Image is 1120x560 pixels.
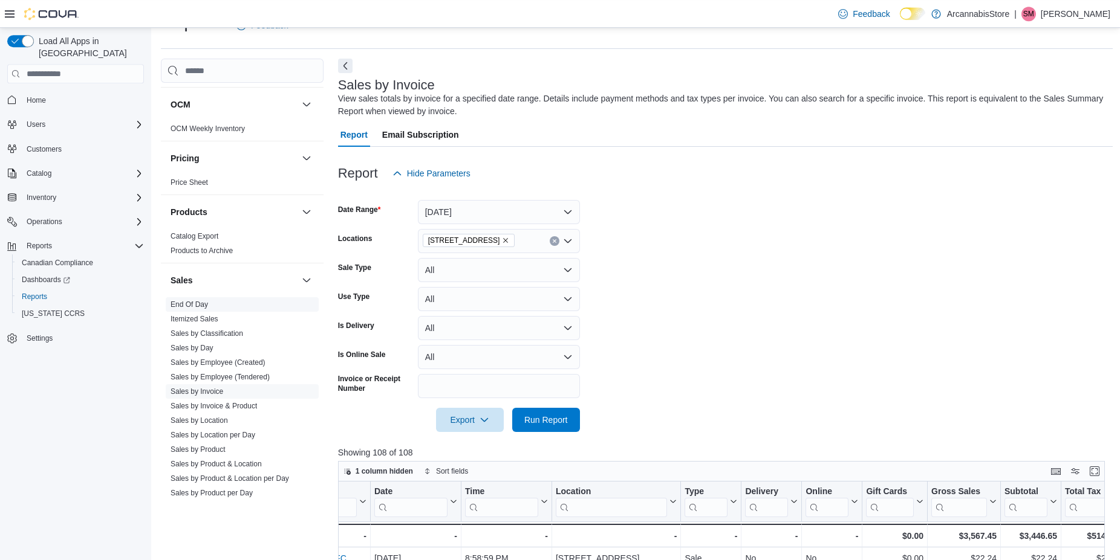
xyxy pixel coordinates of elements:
[22,239,144,253] span: Reports
[27,241,52,251] span: Reports
[22,166,144,181] span: Catalog
[556,486,677,517] button: Location
[1065,529,1118,543] div: $514.19
[171,314,218,324] span: Itemized Sales
[17,289,144,304] span: Reports
[418,287,580,311] button: All
[161,229,324,263] div: Products
[388,161,475,185] button: Hide Parameters
[22,258,93,268] span: Canadian Compliance
[833,2,894,26] a: Feedback
[171,98,190,111] h3: OCM
[407,167,470,179] span: Hide Parameters
[806,486,848,498] div: Online
[1004,486,1047,498] div: Subtotal
[171,387,223,396] span: Sales by Invoice
[806,529,858,543] div: -
[171,124,245,133] a: OCM Weekly Inventory
[2,189,149,206] button: Inventory
[419,464,473,478] button: Sort fields
[22,214,144,229] span: Operations
[1004,486,1057,517] button: Subtotal
[171,488,253,498] span: Sales by Product per Day
[171,274,297,286] button: Sales
[338,205,381,214] label: Date Range
[465,529,548,543] div: -
[17,306,90,321] a: [US_STATE] CCRS
[17,306,144,321] span: Washington CCRS
[171,358,265,367] a: Sales by Employee (Created)
[340,123,368,147] span: Report
[22,331,57,346] a: Settings
[556,486,667,517] div: Location
[17,256,98,270] a: Canadian Compliance
[374,486,457,517] button: Date
[1004,529,1057,543] div: $3,446.65
[512,408,580,432] button: Run Report
[1065,486,1108,498] div: Total Tax
[299,97,314,112] button: OCM
[171,246,233,256] span: Products to Archive
[1021,7,1036,21] div: Sheldon Mann
[1068,464,1083,478] button: Display options
[853,8,890,20] span: Feedback
[17,272,75,287] a: Dashboards
[745,486,788,498] div: Delivery
[171,98,297,111] button: OCM
[2,165,149,182] button: Catalog
[22,275,70,285] span: Dashboards
[17,272,144,287] span: Dashboards
[338,446,1113,459] p: Showing 108 of 108
[2,116,149,133] button: Users
[1065,486,1108,517] div: Total Tax
[12,305,149,322] button: [US_STATE] CCRS
[465,486,548,517] button: Time
[22,166,56,181] button: Catalog
[171,152,297,164] button: Pricing
[171,343,213,353] span: Sales by Day
[299,151,314,166] button: Pricing
[161,175,324,195] div: Pricing
[27,95,46,105] span: Home
[900,7,925,20] input: Dark Mode
[24,8,79,20] img: Cova
[338,59,353,73] button: Next
[27,193,56,202] span: Inventory
[171,445,226,454] span: Sales by Product
[947,7,1010,21] p: ArcannabisStore
[685,486,728,498] div: Type
[745,486,788,517] div: Delivery
[443,408,497,432] span: Export
[27,217,62,227] span: Operations
[338,234,373,243] label: Locations
[338,350,386,359] label: Is Online Sale
[338,166,378,181] h3: Report
[418,200,580,224] button: [DATE]
[550,236,559,246] button: Clear input
[745,529,798,543] div: -
[2,91,149,108] button: Home
[745,486,798,517] button: Delivery
[2,237,149,254] button: Reports
[161,121,324,141] div: OCM
[171,358,265,367] span: Sales by Employee (Created)
[171,274,193,286] h3: Sales
[866,486,923,517] button: Gift Cards
[171,231,218,241] span: Catalog Export
[22,93,51,108] a: Home
[171,300,208,309] a: End Of Day
[338,78,435,92] h3: Sales by Invoice
[171,152,199,164] h3: Pricing
[502,237,509,244] button: Remove 225 SE Marine Dr - 450229 from selection in this group
[418,316,580,340] button: All
[171,474,289,483] span: Sales by Product & Location per Day
[22,141,144,156] span: Customers
[436,408,504,432] button: Export
[423,234,515,247] span: 225 SE Marine Dr - 450229
[866,486,914,498] div: Gift Cards
[171,178,208,187] span: Price Sheet
[284,486,357,517] div: Receipt # URL
[171,373,270,381] a: Sales by Employee (Tendered)
[1041,7,1110,21] p: [PERSON_NAME]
